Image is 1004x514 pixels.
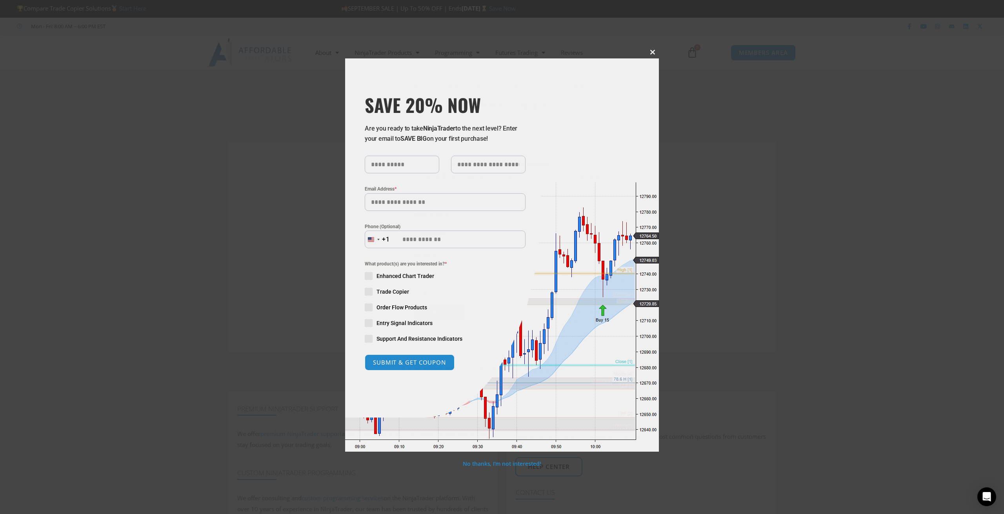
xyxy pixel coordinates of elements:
[365,185,526,193] label: Email Address
[376,288,409,296] span: Trade Copier
[365,303,526,311] label: Order Flow Products
[400,135,427,142] strong: SAVE BIG
[365,260,526,268] span: What product(s) are you interested in?
[365,335,526,343] label: Support And Resistance Indicators
[463,460,541,467] a: No thanks, I’m not interested!
[376,319,433,327] span: Entry Signal Indicators
[365,231,390,248] button: Selected country
[365,354,455,371] button: SUBMIT & GET COUPON
[376,272,434,280] span: Enhanced Chart Trader
[365,319,526,327] label: Entry Signal Indicators
[365,272,526,280] label: Enhanced Chart Trader
[365,288,526,296] label: Trade Copier
[376,303,427,311] span: Order Flow Products
[365,94,526,116] h3: SAVE 20% NOW
[365,124,526,144] p: Are you ready to take to the next level? Enter your email to on your first purchase!
[365,223,526,231] label: Phone (Optional)
[376,335,462,343] span: Support And Resistance Indicators
[423,125,455,132] strong: NinjaTrader
[977,487,996,506] div: Open Intercom Messenger
[382,234,390,245] div: +1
